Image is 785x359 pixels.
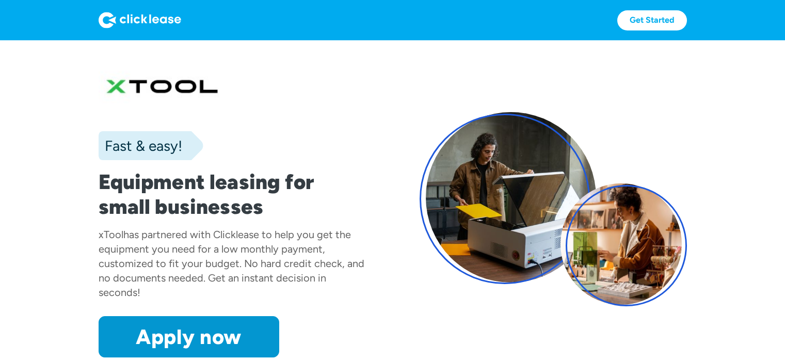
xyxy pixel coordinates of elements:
[99,169,366,219] h1: Equipment leasing for small businesses
[617,10,687,30] a: Get Started
[99,316,279,357] a: Apply now
[99,135,182,156] div: Fast & easy!
[99,228,123,241] div: xTool
[99,12,181,28] img: Logo
[99,228,364,299] div: has partnered with Clicklease to help you get the equipment you need for a low monthly payment, c...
